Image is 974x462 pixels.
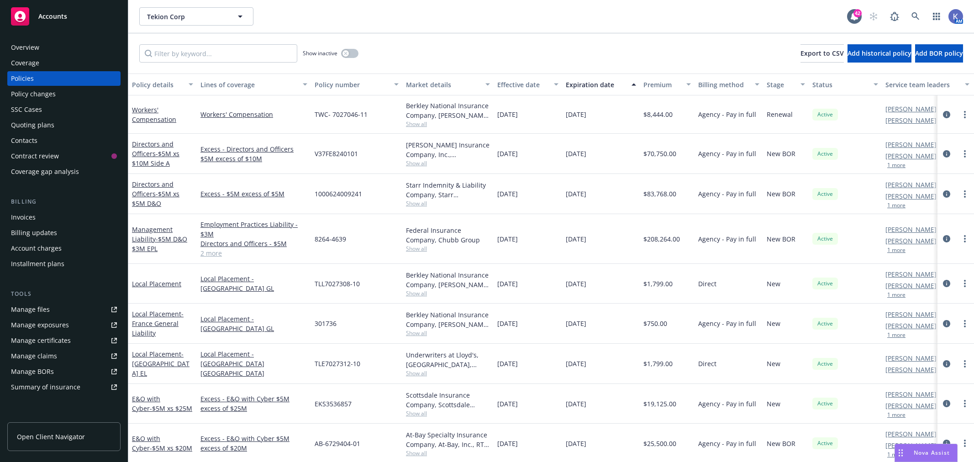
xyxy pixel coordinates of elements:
span: 301736 [315,319,337,328]
span: $70,750.00 [643,149,676,158]
a: Billing updates [7,226,121,240]
div: Lines of coverage [200,80,297,89]
span: - $5M xs $20M [150,444,192,452]
span: Active [816,150,834,158]
a: [PERSON_NAME] [885,140,937,149]
span: [DATE] [497,279,518,289]
a: 2 more [200,248,307,258]
a: Report a Bug [885,7,904,26]
span: [DATE] [566,399,586,409]
span: Manage exposures [7,318,121,332]
span: Agency - Pay in full [698,110,756,119]
span: Add historical policy [848,49,911,58]
span: Direct [698,359,716,368]
button: Policy number [311,73,402,95]
a: Installment plans [7,257,121,271]
span: Show all [406,120,490,128]
a: Invoices [7,210,121,225]
a: Excess - $5M excess of $5M [200,189,307,199]
span: Active [816,279,834,288]
span: Show all [406,369,490,377]
span: Direct [698,279,716,289]
span: - [GEOGRAPHIC_DATA] EL [132,350,190,378]
a: [PERSON_NAME] [885,353,937,363]
a: [PERSON_NAME] [885,389,937,399]
div: Market details [406,80,480,89]
a: circleInformation [941,398,952,409]
a: [PERSON_NAME] [885,151,937,161]
a: Policy changes [7,87,121,101]
button: Status [809,73,882,95]
div: Berkley National Insurance Company, [PERSON_NAME] Corporation [406,101,490,120]
a: Coverage gap analysis [7,164,121,179]
div: Billing updates [11,226,57,240]
div: Federal Insurance Company, Chubb Group [406,226,490,245]
div: Status [812,80,868,89]
a: E&O with Cyber [132,394,192,413]
div: Policy number [315,80,389,89]
a: Local Placement - [GEOGRAPHIC_DATA] GL [200,314,307,333]
a: more [959,148,970,159]
div: Account charges [11,241,62,256]
span: Show all [406,245,490,252]
div: [PERSON_NAME] Insurance Company, Inc., [PERSON_NAME] Group [406,140,490,159]
a: Employment Practices Liability - $3M [200,220,307,239]
span: $750.00 [643,319,667,328]
div: Summary of insurance [11,380,80,394]
div: Coverage [11,56,39,70]
a: [PERSON_NAME] [885,225,937,234]
a: Quoting plans [7,118,121,132]
span: Agency - Pay in full [698,189,756,199]
a: [PERSON_NAME] [885,310,937,319]
span: TWC- 7027046-11 [315,110,368,119]
a: circleInformation [941,318,952,329]
span: New [767,319,780,328]
div: Coverage gap analysis [11,164,79,179]
a: Policies [7,71,121,86]
button: Policy details [128,73,197,95]
span: - $5M xs $25M [150,404,192,413]
a: Overview [7,40,121,55]
a: [PERSON_NAME] [885,191,937,201]
a: more [959,398,970,409]
span: Show all [406,329,490,337]
button: 1 more [887,452,906,457]
a: Contacts [7,133,121,148]
div: Stage [767,80,795,89]
a: [PERSON_NAME] [885,104,937,114]
button: Effective date [494,73,562,95]
span: [DATE] [566,279,586,289]
span: TLE7027312-10 [315,359,360,368]
span: Active [816,320,834,328]
a: Excess - E&O with Cyber $5M excess of $20M [200,434,307,453]
a: [PERSON_NAME] [885,269,937,279]
button: Billing method [695,73,763,95]
span: New BOR [767,189,795,199]
a: Accounts [7,4,121,29]
a: more [959,189,970,199]
button: 1 more [887,247,906,253]
span: - France General Liability [132,310,184,337]
div: Premium [643,80,681,89]
a: Switch app [927,7,946,26]
span: Add BOR policy [915,49,963,58]
span: Agency - Pay in full [698,319,756,328]
span: Export to CSV [800,49,844,58]
span: [DATE] [497,439,518,448]
span: TLL7027308-10 [315,279,360,289]
button: 1 more [887,292,906,298]
div: Manage BORs [11,364,54,379]
div: Overview [11,40,39,55]
img: photo [948,9,963,24]
a: Start snowing [864,7,883,26]
div: Policies [11,71,34,86]
a: Manage claims [7,349,121,363]
a: circleInformation [941,278,952,289]
a: Workers' Compensation [132,105,176,124]
span: Show all [406,289,490,297]
button: 1 more [887,412,906,418]
span: [DATE] [497,234,518,244]
a: more [959,109,970,120]
a: Manage BORs [7,364,121,379]
div: Billing [7,197,121,206]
